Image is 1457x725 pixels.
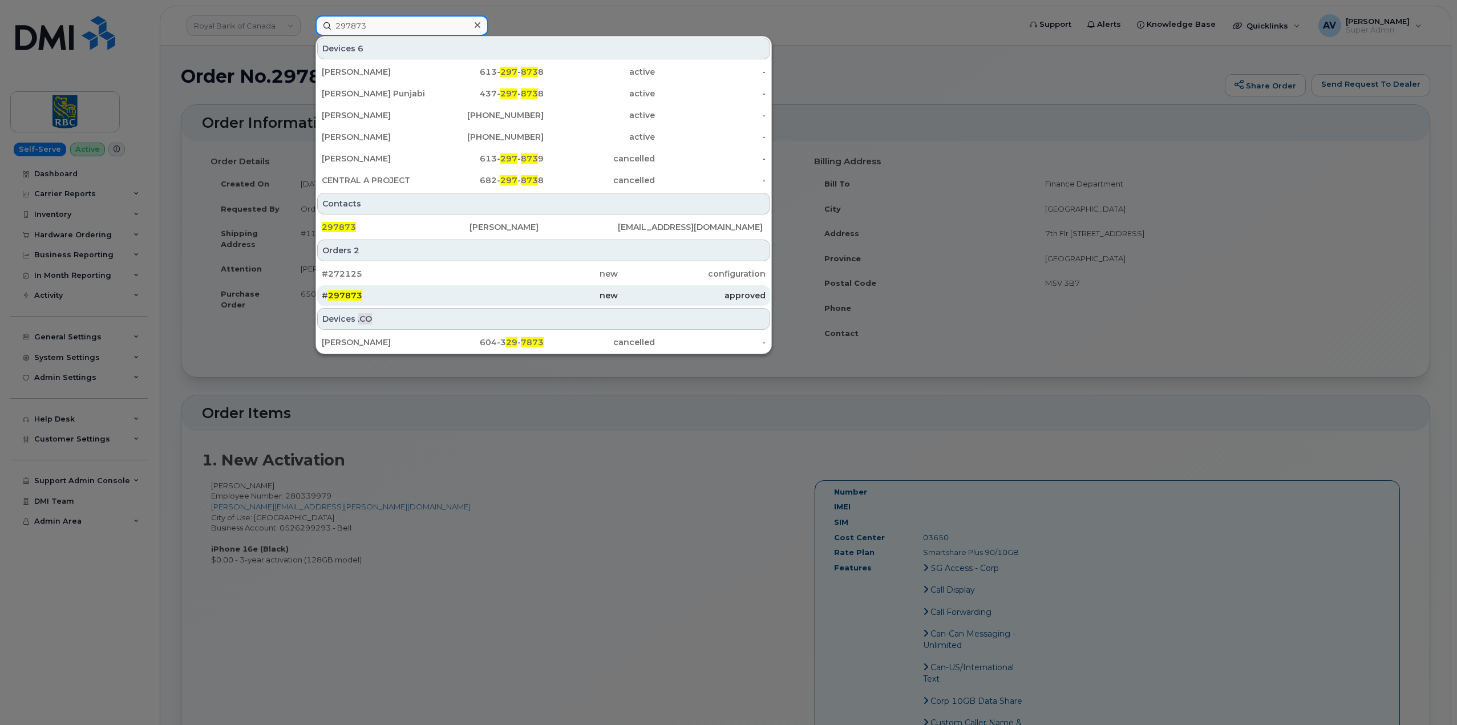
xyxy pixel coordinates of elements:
div: [PHONE_NUMBER] [433,131,544,143]
div: [EMAIL_ADDRESS][DOMAIN_NAME] [618,221,766,233]
span: 297 [500,67,517,77]
div: Devices [317,38,770,59]
span: 297873 [322,222,356,232]
span: 873 [521,88,538,99]
span: 6 [358,43,363,54]
div: active [544,66,655,78]
a: [PERSON_NAME][PHONE_NUMBER]active- [317,127,770,147]
div: - [655,175,766,186]
span: 29 [506,337,517,347]
a: [PERSON_NAME] Punjabi437-297-8738active- [317,83,770,104]
div: - [655,131,766,143]
div: 437- - 8 [433,88,544,99]
div: Devices [317,308,770,330]
div: [PERSON_NAME] [322,153,433,164]
a: #272125newconfiguration [317,264,770,284]
div: [PERSON_NAME] [322,131,433,143]
span: 873 [521,67,538,77]
div: CENTRAL A PROJECT [322,175,433,186]
div: new [470,290,617,301]
div: [PHONE_NUMBER] [433,110,544,121]
div: active [544,110,655,121]
span: .CO [358,313,372,325]
div: [PERSON_NAME] [322,337,433,348]
div: # [322,290,470,301]
div: [PERSON_NAME] [322,110,433,121]
div: cancelled [544,153,655,164]
div: - [655,66,766,78]
div: 613- - 8 [433,66,544,78]
a: [PERSON_NAME]613-297-8739cancelled- [317,148,770,169]
div: [PERSON_NAME] [322,66,433,78]
div: - [655,88,766,99]
span: 297873 [328,290,362,301]
div: active [544,131,655,143]
span: 297 [500,88,517,99]
div: [PERSON_NAME] [470,221,617,233]
div: #272125 [322,268,470,280]
a: #297873newapproved [317,285,770,306]
span: 297 [500,153,517,164]
a: 297873[PERSON_NAME][EMAIL_ADDRESS][DOMAIN_NAME] [317,217,770,237]
div: active [544,88,655,99]
div: 613- - 9 [433,153,544,164]
span: 2 [354,245,359,256]
div: - [655,110,766,121]
div: 604-3 - [433,337,544,348]
div: - [655,153,766,164]
span: 873 [521,153,538,164]
div: cancelled [544,175,655,186]
span: 297 [500,175,517,185]
a: CENTRAL A PROJECT682-297-8738cancelled- [317,170,770,191]
a: [PERSON_NAME]613-297-8738active- [317,62,770,82]
div: [PERSON_NAME] Punjabi [322,88,433,99]
a: [PERSON_NAME]604-329-7873cancelled- [317,332,770,353]
a: [PERSON_NAME][PHONE_NUMBER]active- [317,105,770,125]
div: configuration [618,268,766,280]
div: - [655,337,766,348]
div: Orders [317,240,770,261]
div: approved [618,290,766,301]
div: 682- - 8 [433,175,544,186]
div: cancelled [544,337,655,348]
div: new [470,268,617,280]
span: 7873 [521,337,544,347]
span: 873 [521,175,538,185]
div: Contacts [317,193,770,214]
